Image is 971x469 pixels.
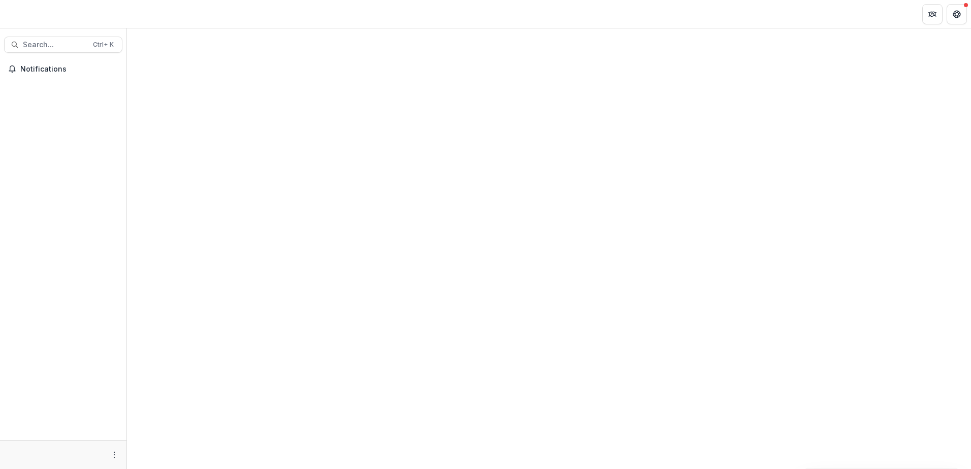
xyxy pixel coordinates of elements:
[4,61,122,77] button: Notifications
[922,4,943,24] button: Partners
[91,39,116,50] div: Ctrl + K
[947,4,967,24] button: Get Help
[4,37,122,53] button: Search...
[108,449,120,461] button: More
[131,7,174,21] nav: breadcrumb
[23,41,87,49] span: Search...
[20,65,118,74] span: Notifications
